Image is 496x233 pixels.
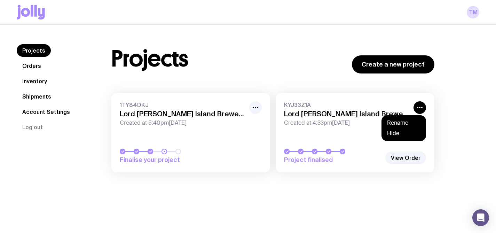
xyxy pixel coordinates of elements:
[17,75,53,87] a: Inventory
[385,152,426,164] a: View Order
[284,156,381,164] span: Project finalised
[387,130,420,137] button: Hide
[284,110,409,118] h3: Lord [PERSON_NAME] Island Brewery | Kombucha merch
[284,101,409,108] span: KYJ33Z1A
[276,93,434,172] a: KYJ33Z1ALord [PERSON_NAME] Island Brewery | Kombucha merchCreated at 4:33pm[DATE]Project finalised
[17,60,47,72] a: Orders
[120,119,245,126] span: Created at 5:40pm[DATE]
[111,48,188,70] h1: Projects
[472,209,489,226] div: Open Intercom Messenger
[111,93,270,172] a: 1TY84DKJLord [PERSON_NAME] Island Brewery | Brewery merchCreated at 5:40pm[DATE]Finalise your pro...
[17,106,76,118] a: Account Settings
[17,44,51,57] a: Projects
[467,6,479,18] a: TM
[387,119,420,126] button: Rename
[284,119,409,126] span: Created at 4:33pm[DATE]
[352,55,434,73] a: Create a new project
[17,121,48,133] button: Log out
[120,101,245,108] span: 1TY84DKJ
[17,90,57,103] a: Shipments
[120,156,217,164] span: Finalise your project
[120,110,245,118] h3: Lord [PERSON_NAME] Island Brewery | Brewery merch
